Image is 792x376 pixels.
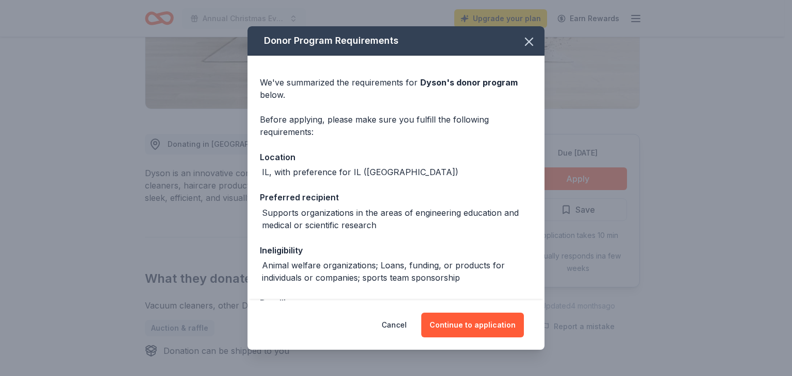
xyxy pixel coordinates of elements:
[260,150,532,164] div: Location
[382,313,407,337] button: Cancel
[260,113,532,138] div: Before applying, please make sure you fulfill the following requirements:
[260,244,532,257] div: Ineligibility
[262,166,458,178] div: IL, with preference for IL ([GEOGRAPHIC_DATA])
[247,26,544,56] div: Donor Program Requirements
[260,76,532,101] div: We've summarized the requirements for below.
[260,191,532,204] div: Preferred recipient
[262,259,532,284] div: Animal welfare organizations; Loans, funding, or products for individuals or companies; sports te...
[420,77,518,88] span: Dyson 's donor program
[260,296,532,310] div: Deadline
[262,207,532,231] div: Supports organizations in the areas of engineering education and medical or scientific research
[421,313,524,337] button: Continue to application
